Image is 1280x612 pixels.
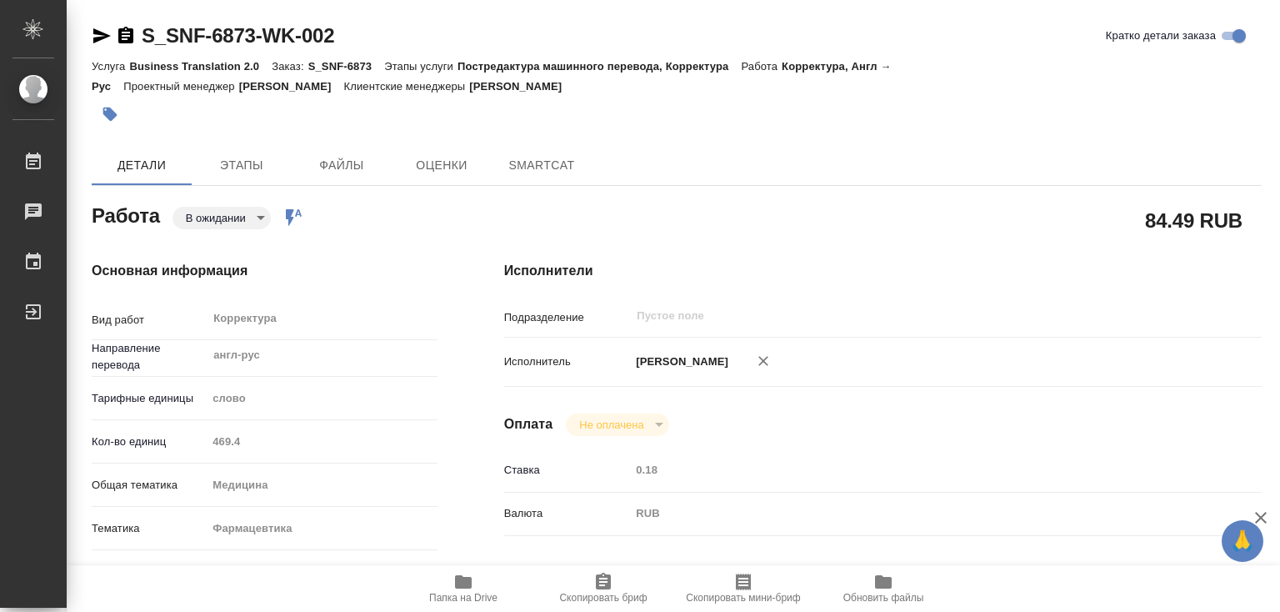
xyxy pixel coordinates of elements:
[142,24,334,47] a: S_SNF-6873-WK-002
[92,60,129,73] p: Услуга
[181,211,251,225] button: В ожидании
[504,462,631,479] p: Ставка
[630,458,1198,482] input: Пустое поле
[344,80,470,93] p: Клиентские менеджеры
[172,207,271,229] div: В ожидании
[457,60,741,73] p: Постредактура машинного перевода, Корректура
[745,343,782,379] button: Удалить исполнителя
[308,60,385,73] p: S_SNF-6873
[92,520,207,537] p: Тематика
[1106,28,1216,44] span: Кратко детали заказа
[1228,524,1257,559] span: 🙏
[384,60,457,73] p: Этапы услуги
[116,26,136,46] button: Скопировать ссылку
[504,309,631,326] p: Подразделение
[239,80,344,93] p: [PERSON_NAME]
[1145,206,1242,234] h2: 84.49 RUB
[102,155,182,176] span: Детали
[741,60,782,73] p: Работа
[559,592,647,604] span: Скопировать бриф
[630,354,728,370] p: [PERSON_NAME]
[123,80,238,93] p: Проектный менеджер
[272,60,307,73] p: Заказ:
[92,261,437,281] h4: Основная информация
[207,514,437,543] div: Фармацевтика
[402,155,482,176] span: Оценки
[92,26,112,46] button: Скопировать ссылку для ЯМессенджера
[116,564,222,580] span: Нотариальный заказ
[635,306,1159,326] input: Пустое поле
[393,565,533,612] button: Папка на Drive
[1222,520,1263,562] button: 🙏
[129,60,272,73] p: Business Translation 2.0
[429,592,497,604] span: Папка на Drive
[504,261,1262,281] h4: Исполнители
[92,199,160,229] h2: Работа
[566,414,668,436] div: В ожидании
[504,563,1262,583] h4: Дополнительно
[207,384,437,413] div: слово
[469,80,574,93] p: [PERSON_NAME]
[686,592,800,604] span: Скопировать мини-бриф
[92,340,207,374] p: Направление перевода
[207,429,437,454] input: Пустое поле
[92,96,128,133] button: Добавить тэг
[630,499,1198,528] div: RUB
[207,471,437,499] div: Медицина
[92,434,207,450] p: Кол-во единиц
[502,155,582,176] span: SmartCat
[574,418,648,432] button: Не оплачена
[202,155,282,176] span: Этапы
[843,592,924,604] span: Обновить файлы
[504,354,631,370] p: Исполнитель
[813,565,953,612] button: Обновить файлы
[302,155,382,176] span: Файлы
[673,565,813,612] button: Скопировать мини-бриф
[504,505,631,522] p: Валюта
[533,565,673,612] button: Скопировать бриф
[504,414,553,434] h4: Оплата
[92,477,207,494] p: Общая тематика
[92,312,207,329] p: Вид работ
[92,390,207,407] p: Тарифные единицы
